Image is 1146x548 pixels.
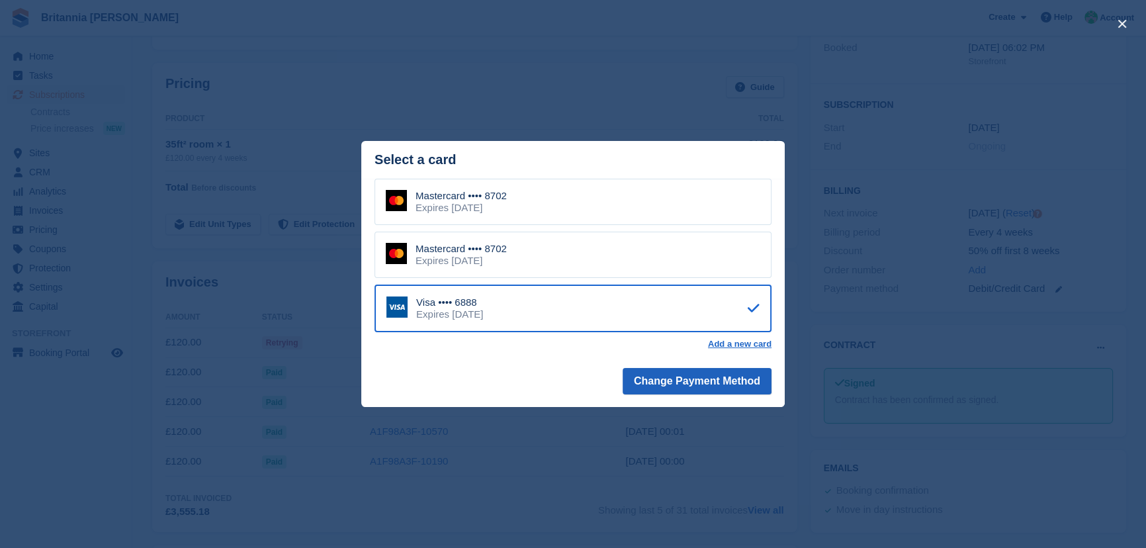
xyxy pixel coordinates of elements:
button: close [1112,13,1133,34]
a: Add a new card [708,339,771,349]
div: Mastercard •••• 8702 [416,190,507,202]
div: Visa •••• 6888 [416,297,483,308]
img: Mastercard Logo [386,190,407,211]
img: Visa Logo [386,297,408,318]
div: Expires [DATE] [416,202,507,214]
button: Change Payment Method [623,368,771,394]
div: Expires [DATE] [416,308,483,320]
img: Mastercard Logo [386,243,407,264]
div: Select a card [375,152,771,167]
div: Expires [DATE] [416,255,507,267]
div: Mastercard •••• 8702 [416,243,507,255]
